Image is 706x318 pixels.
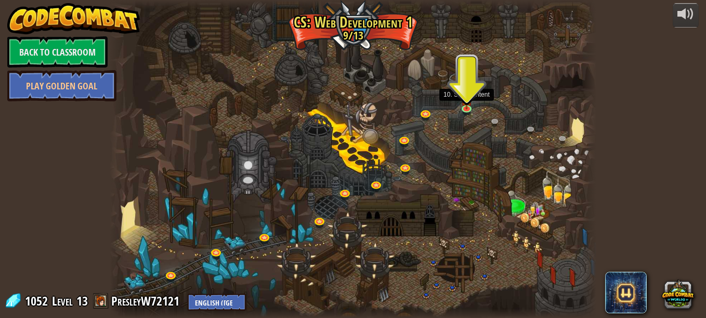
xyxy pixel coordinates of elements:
a: PresleyW72121 [111,293,182,309]
button: Adjust volume [673,3,699,28]
span: 13 [76,293,88,309]
img: CodeCombat - Learn how to code by playing a game [7,3,140,34]
span: Level [52,293,73,310]
img: level-banner-started.png [461,90,473,109]
a: Back to Classroom [7,36,108,68]
span: 1052 [25,293,51,309]
a: Play Golden Goal [7,70,116,101]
